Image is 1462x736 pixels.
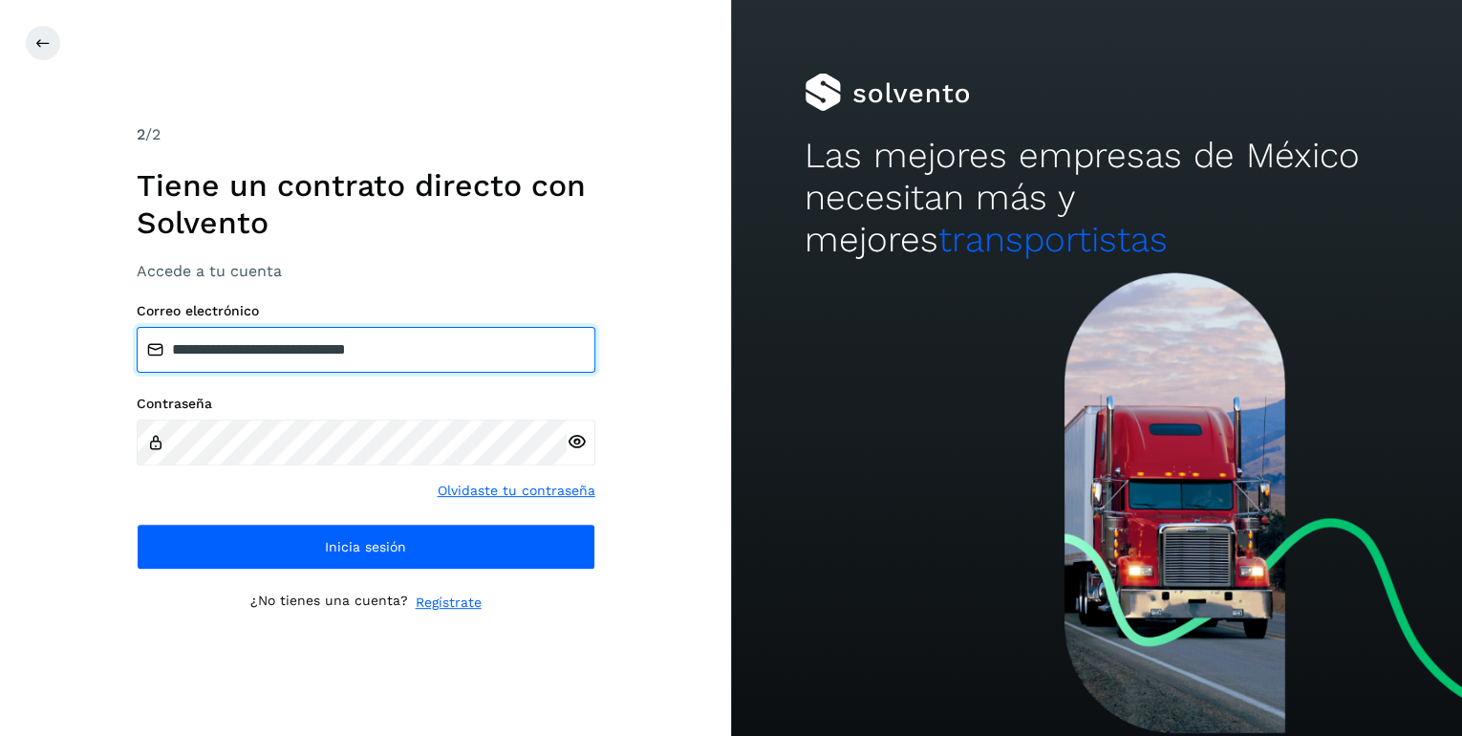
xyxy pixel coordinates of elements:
[137,167,595,241] h1: Tiene un contrato directo con Solvento
[137,123,595,146] div: /2
[137,262,595,280] h3: Accede a tu cuenta
[250,593,408,613] p: ¿No tienes una cuenta?
[938,219,1168,260] span: transportistas
[805,135,1389,262] h2: Las mejores empresas de México necesitan más y mejores
[137,396,595,412] label: Contraseña
[137,125,145,143] span: 2
[438,481,595,501] a: Olvidaste tu contraseña
[137,524,595,570] button: Inicia sesión
[325,540,406,553] span: Inicia sesión
[137,303,595,319] label: Correo electrónico
[416,593,482,613] a: Regístrate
